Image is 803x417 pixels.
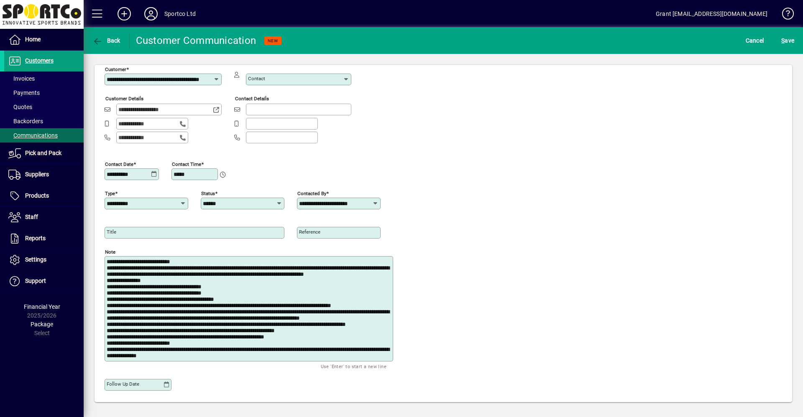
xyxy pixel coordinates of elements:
span: Backorders [8,118,43,125]
span: Reports [25,235,46,242]
span: ave [781,34,794,47]
mat-label: Contact date [105,161,133,167]
a: Products [4,186,84,206]
mat-label: Contacted by [297,190,326,196]
a: Quotes [4,100,84,114]
span: Back [92,37,120,44]
span: Pick and Pack [25,150,61,156]
span: Financial Year [24,303,60,310]
mat-label: Reference [299,229,320,235]
mat-hint: Use 'Enter' to start a new line [321,361,386,371]
a: Home [4,29,84,50]
a: Communications [4,128,84,142]
mat-label: Status [201,190,215,196]
span: Suppliers [25,171,49,178]
span: Package [31,321,53,328]
app-page-header-button: Back [84,33,130,48]
span: Customers [25,57,54,64]
div: Customer Communication [136,34,256,47]
span: Payments [8,89,40,96]
span: Home [25,36,41,43]
a: Support [4,271,84,292]
span: Communications [8,132,58,139]
mat-label: Title [107,229,116,235]
mat-label: Customer [105,66,126,72]
a: Suppliers [4,164,84,185]
span: S [781,37,785,44]
mat-label: Contact time [172,161,201,167]
button: Add [111,6,138,21]
a: Reports [4,228,84,249]
span: NEW [268,38,278,43]
a: Pick and Pack [4,143,84,164]
span: Cancel [746,34,764,47]
button: Profile [138,6,164,21]
mat-label: Type [105,190,115,196]
a: Payments [4,86,84,100]
a: Settings [4,249,84,270]
span: Staff [25,214,38,220]
span: Quotes [8,104,32,110]
span: Support [25,277,46,284]
span: Products [25,192,49,199]
a: Invoices [4,71,84,86]
a: Knowledge Base [776,2,793,29]
mat-label: Contact [248,76,265,81]
mat-label: Note [105,249,115,254]
a: Staff [4,207,84,228]
span: Settings [25,256,46,263]
button: Cancel [744,33,766,48]
span: Invoices [8,75,35,82]
a: Backorders [4,114,84,128]
button: Back [90,33,123,48]
div: Sportco Ltd [164,7,196,20]
div: Grant [EMAIL_ADDRESS][DOMAIN_NAME] [656,7,767,20]
mat-label: Follow up date [107,381,139,387]
button: Save [779,33,796,48]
